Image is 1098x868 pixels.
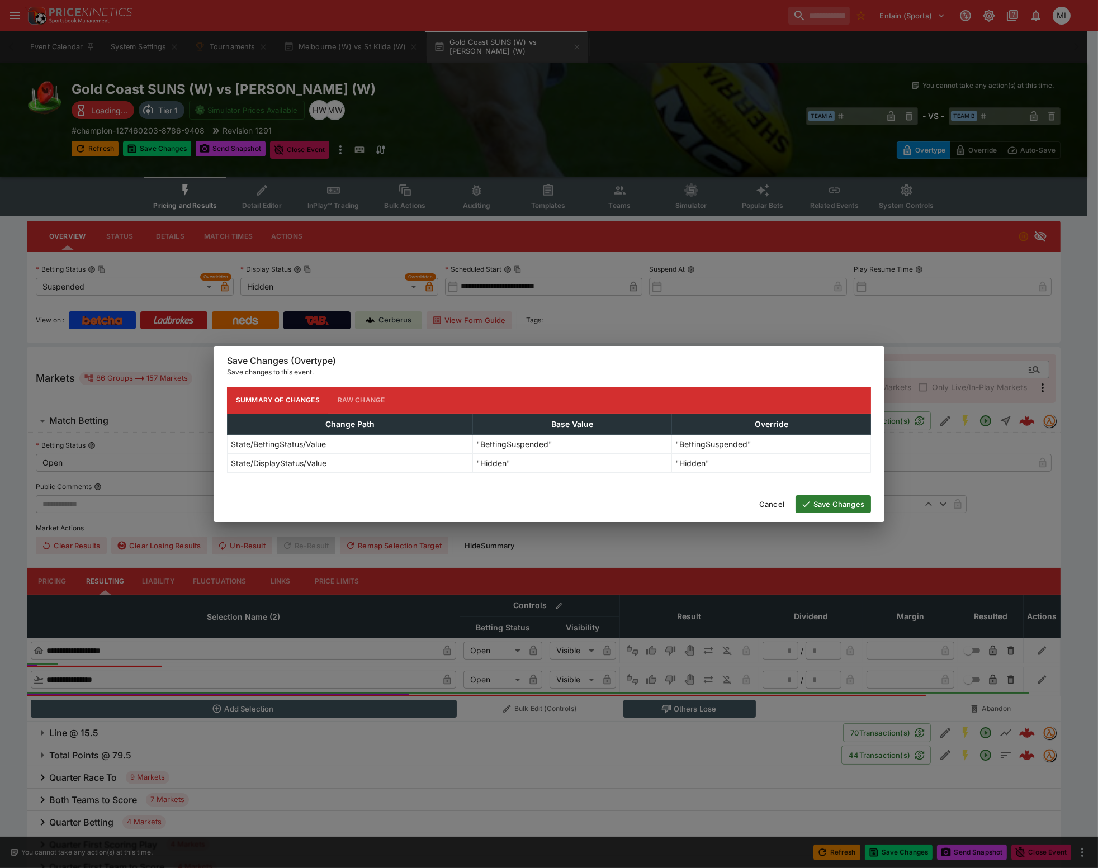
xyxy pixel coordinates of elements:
p: Save changes to this event. [227,367,871,378]
button: Cancel [752,495,791,513]
th: Change Path [228,414,473,434]
button: Raw Change [329,387,394,414]
th: Override [672,414,871,434]
td: "Hidden" [473,453,672,472]
p: State/DisplayStatus/Value [231,457,326,469]
td: "Hidden" [672,453,871,472]
td: "BettingSuspended" [473,434,672,453]
button: Summary of Changes [227,387,329,414]
th: Base Value [473,414,672,434]
h6: Save Changes (Overtype) [227,355,871,367]
button: Save Changes [796,495,871,513]
p: State/BettingStatus/Value [231,438,326,450]
td: "BettingSuspended" [672,434,871,453]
